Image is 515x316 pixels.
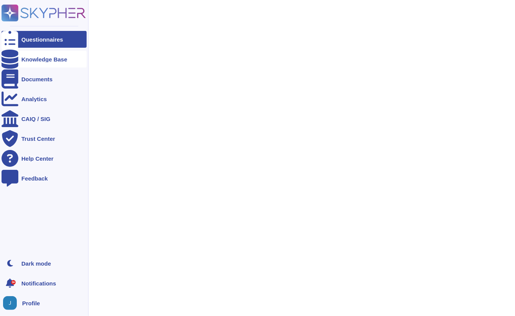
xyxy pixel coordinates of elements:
[21,116,50,122] div: CAIQ / SIG
[2,51,87,68] a: Knowledge Base
[2,90,87,107] a: Analytics
[2,130,87,147] a: Trust Center
[3,296,17,310] img: user
[21,76,53,82] div: Documents
[11,280,16,285] div: 9+
[22,300,40,306] span: Profile
[2,150,87,167] a: Help Center
[2,71,87,87] a: Documents
[21,136,55,142] div: Trust Center
[2,170,87,187] a: Feedback
[21,176,48,181] div: Feedback
[2,110,87,127] a: CAIQ / SIG
[21,281,56,286] span: Notifications
[21,96,47,102] div: Analytics
[21,37,63,42] div: Questionnaires
[21,56,67,62] div: Knowledge Base
[21,261,51,266] div: Dark mode
[2,31,87,48] a: Questionnaires
[21,156,53,161] div: Help Center
[2,295,22,311] button: user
